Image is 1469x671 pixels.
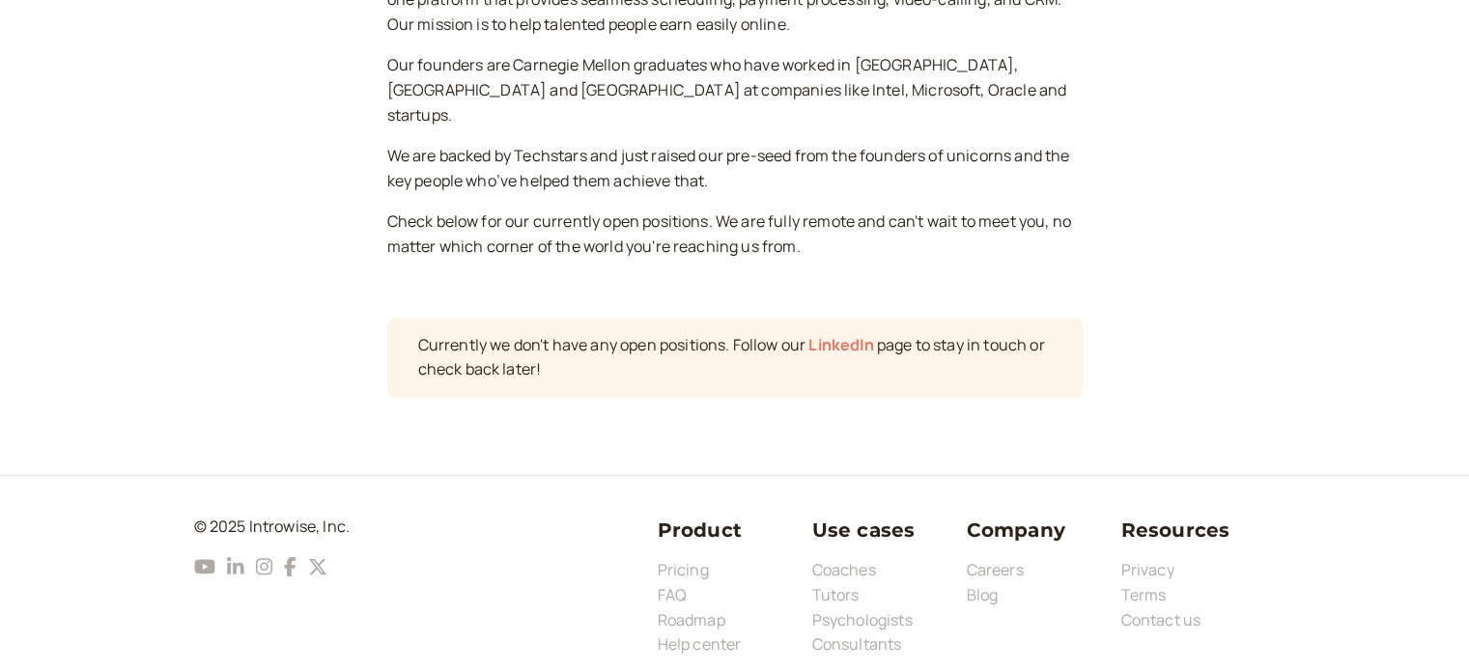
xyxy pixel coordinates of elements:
a: FAQ [658,584,687,605]
a: Tutors [812,584,860,605]
div: Currently we don't have any open positions. Follow our page to stay in touch or check back later! [387,318,1083,399]
a: Coaches [812,559,876,580]
h3: Company [967,515,1121,545]
a: Psychologists [812,609,913,630]
div: © 2025 Introwise, Inc. [194,515,638,540]
a: Contact us [1121,609,1201,630]
h3: Product [658,515,812,545]
a: Roadmap [658,609,725,630]
a: Terms [1121,584,1167,605]
a: Consultants [812,633,902,655]
p: Check below for our currently open positions. We are fully remote and can't wait to meet you, no ... [387,210,1083,260]
a: Careers [967,559,1024,580]
p: We are backed by Techstars and just raised our pre-seed from the founders of unicorns and the key... [387,144,1083,194]
p: Our founders are Carnegie Mellon graduates who have worked in [GEOGRAPHIC_DATA], [GEOGRAPHIC_DATA... [387,53,1083,128]
h3: Use cases [812,515,967,545]
h3: Resources [1121,515,1276,545]
nav: Footer navigation [658,515,1276,657]
a: Pricing [658,559,709,580]
a: LinkedIn [808,334,873,355]
a: Privacy [1121,559,1174,580]
a: Blog [967,584,999,605]
a: Help center [658,633,742,655]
